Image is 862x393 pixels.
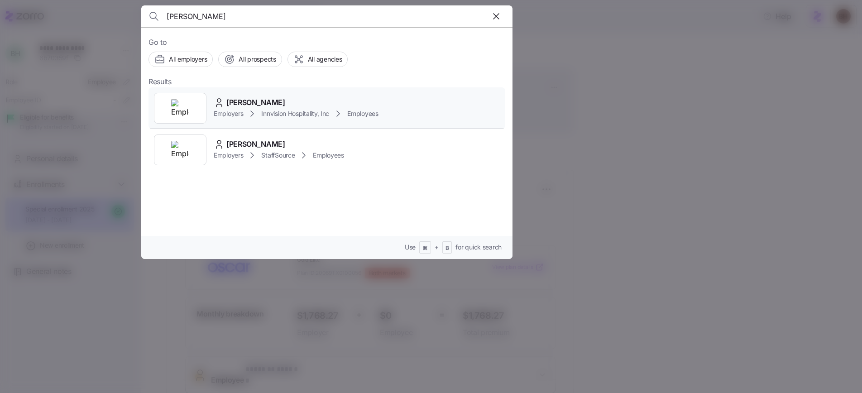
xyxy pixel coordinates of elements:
[169,55,207,64] span: All employers
[287,52,348,67] button: All agencies
[405,243,416,252] span: Use
[214,109,243,118] span: Employers
[239,55,276,64] span: All prospects
[171,141,189,159] img: Employer logo
[347,109,378,118] span: Employees
[171,99,189,117] img: Employer logo
[218,52,282,67] button: All prospects
[308,55,342,64] span: All agencies
[148,76,172,87] span: Results
[226,97,285,108] span: [PERSON_NAME]
[226,139,285,150] span: [PERSON_NAME]
[261,151,295,160] span: StaffSource
[313,151,344,160] span: Employees
[422,244,428,252] span: ⌘
[435,243,439,252] span: +
[148,52,213,67] button: All employers
[261,109,329,118] span: Innvision Hospitality, Inc
[214,151,243,160] span: Employers
[148,37,505,48] span: Go to
[445,244,449,252] span: B
[455,243,502,252] span: for quick search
